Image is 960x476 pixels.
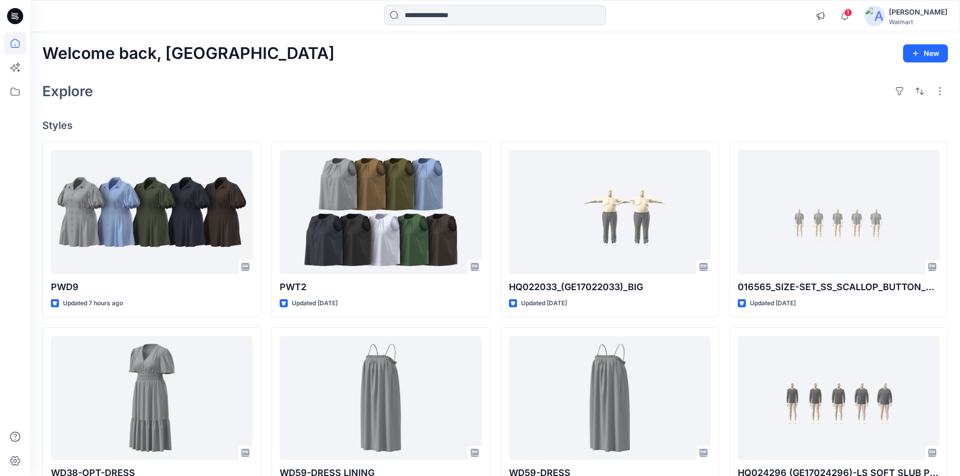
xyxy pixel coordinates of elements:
[509,280,711,294] p: HQ022033_(GE17022033)_BIG
[51,336,252,460] a: WD38-OPT-DRESS
[42,83,93,99] h2: Explore
[738,336,939,460] a: HQ024296 (GE17024296)-LS SOFT SLUB POCKET CREW-REG
[889,18,947,26] div: Walmart
[750,298,796,309] p: Updated [DATE]
[865,6,885,26] img: avatar
[521,298,567,309] p: Updated [DATE]
[280,336,481,460] a: WD59-DRESS LINING
[280,150,481,275] a: PWT2
[509,150,711,275] a: HQ022033_(GE17022033)_BIG
[889,6,947,18] div: [PERSON_NAME]
[292,298,338,309] p: Updated [DATE]
[903,44,948,62] button: New
[42,119,948,131] h4: Styles
[42,44,335,63] h2: Welcome back, [GEOGRAPHIC_DATA]
[738,280,939,294] p: 016565_SIZE-SET_SS_SCALLOP_BUTTON_DOWN
[51,150,252,275] a: PWD9
[509,336,711,460] a: WD59-DRESS
[280,280,481,294] p: PWT2
[51,280,252,294] p: PWD9
[738,150,939,275] a: 016565_SIZE-SET_SS_SCALLOP_BUTTON_DOWN
[63,298,123,309] p: Updated 7 hours ago
[844,9,852,17] span: 1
